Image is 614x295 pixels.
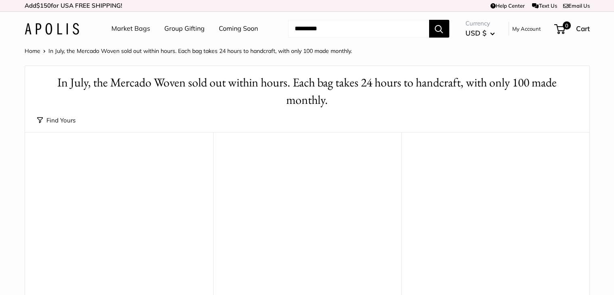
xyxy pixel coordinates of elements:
h1: In July, the Mercado Woven sold out within hours. Each bag takes 24 hours to handcraft, with only... [37,74,577,109]
span: In July, the Mercado Woven sold out within hours. Each bag takes 24 hours to handcraft, with only... [48,47,352,55]
a: Group Gifting [164,23,205,35]
span: USD $ [465,29,486,37]
a: Coming Soon [219,23,258,35]
span: Currency [465,18,495,29]
img: Apolis [25,23,79,35]
a: 0 Cart [555,22,590,35]
button: Find Yours [37,115,75,126]
span: Cart [576,24,590,33]
input: Search... [288,20,429,38]
nav: Breadcrumb [25,46,352,56]
button: Search [429,20,449,38]
a: Text Us [532,2,557,9]
a: My Account [512,24,541,34]
a: Home [25,47,40,55]
span: 0 [562,21,570,29]
a: Email Us [563,2,590,9]
span: $150 [36,2,51,9]
a: Help Center [490,2,525,9]
button: USD $ [465,27,495,40]
a: Market Bags [111,23,150,35]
